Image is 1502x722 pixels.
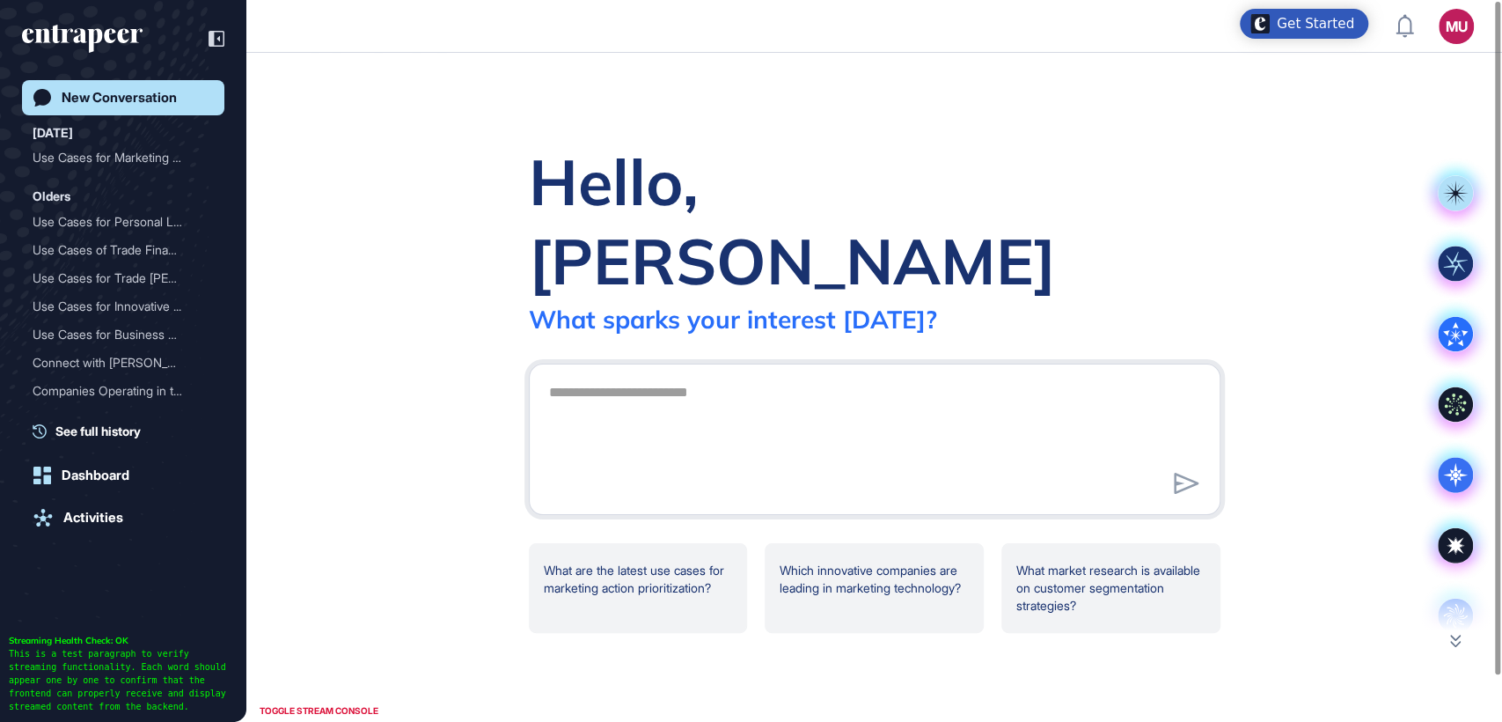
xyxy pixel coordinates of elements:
[33,264,200,292] div: Use Cases for Trade [PERSON_NAME]...
[765,543,984,633] div: Which innovative companies are leading in marketing technology?
[529,543,748,633] div: What are the latest use cases for marketing action prioritization?
[1250,14,1270,33] img: launcher-image-alternative-text
[33,208,214,236] div: Use Cases for Personal Loans
[33,320,200,349] div: Use Cases for Business Lo...
[33,292,214,320] div: Use Cases for Innovative Payment Methods
[1277,15,1354,33] div: Get Started
[33,122,73,144] div: [DATE]
[33,186,70,207] div: Olders
[22,458,224,493] a: Dashboard
[33,377,200,405] div: Companies Operating in th...
[33,208,200,236] div: Use Cases for Personal Lo...
[33,236,200,264] div: Use Cases of Trade Financ...
[33,377,214,405] div: Companies Operating in the High Precision Laser Industry
[33,292,200,320] div: Use Cases for Innovative ...
[33,422,224,440] a: See full history
[62,90,177,106] div: New Conversation
[33,405,214,433] div: Companies Focused on Decarbonization Efforts
[255,700,383,722] div: TOGGLE STREAM CONSOLE
[1439,9,1474,44] button: MU
[33,320,214,349] div: Use Cases for Business Loan Products
[22,500,224,535] a: Activities
[63,510,123,526] div: Activities
[62,468,129,483] div: Dashboard
[529,142,1220,300] div: Hello, [PERSON_NAME]
[529,304,937,335] div: What sparks your interest [DATE]?
[22,80,224,115] a: New Conversation
[55,422,141,440] span: See full history
[1001,543,1220,633] div: What market research is available on customer segmentation strategies?
[33,264,214,292] div: Use Cases for Trade Finance Products
[33,349,200,377] div: Connect with [PERSON_NAME]
[33,144,214,172] div: Use Cases for Marketing Action Prioritization
[33,349,214,377] div: Connect with Nash
[1240,9,1368,39] div: Open Get Started checklist
[33,236,214,264] div: Use Cases of Trade Finance Products
[33,405,200,433] div: Companies Focused on Deca...
[22,25,143,53] div: entrapeer-logo
[33,144,200,172] div: Use Cases for Marketing A...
